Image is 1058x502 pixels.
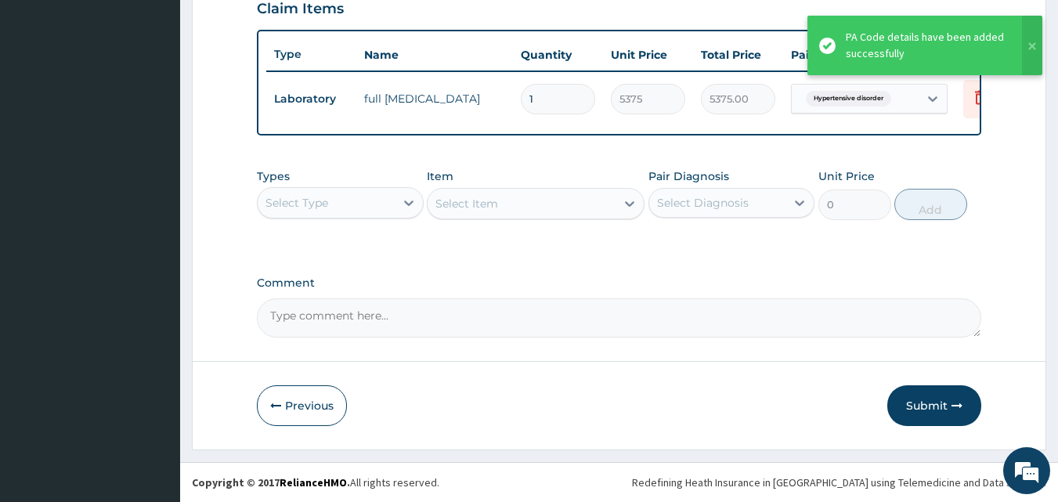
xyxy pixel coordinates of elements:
div: Chat with us now [81,88,263,108]
div: PA Code details have been added successfully [846,29,1007,62]
td: Laboratory [266,85,356,114]
td: full [MEDICAL_DATA] [356,83,513,114]
div: Minimize live chat window [257,8,294,45]
div: Redefining Heath Insurance in [GEOGRAPHIC_DATA] using Telemedicine and Data Science! [632,475,1046,490]
label: Pair Diagnosis [648,168,729,184]
button: Add [894,189,967,220]
button: Previous [257,385,347,426]
img: d_794563401_company_1708531726252_794563401 [29,78,63,117]
label: Item [427,168,453,184]
th: Unit Price [603,39,693,70]
label: Unit Price [818,168,875,184]
button: Submit [887,385,981,426]
span: Hypertensive disorder [806,91,891,107]
textarea: Type your message and hit 'Enter' [8,335,298,390]
th: Pair Diagnosis [783,39,955,70]
strong: Copyright © 2017 . [192,475,350,489]
label: Comment [257,276,982,290]
div: Select Type [265,195,328,211]
footer: All rights reserved. [180,462,1058,502]
label: Types [257,170,290,183]
th: Name [356,39,513,70]
th: Quantity [513,39,603,70]
th: Type [266,40,356,69]
span: We're online! [91,151,216,309]
div: Select Diagnosis [657,195,749,211]
a: RelianceHMO [280,475,347,489]
h3: Claim Items [257,1,344,18]
th: Total Price [693,39,783,70]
